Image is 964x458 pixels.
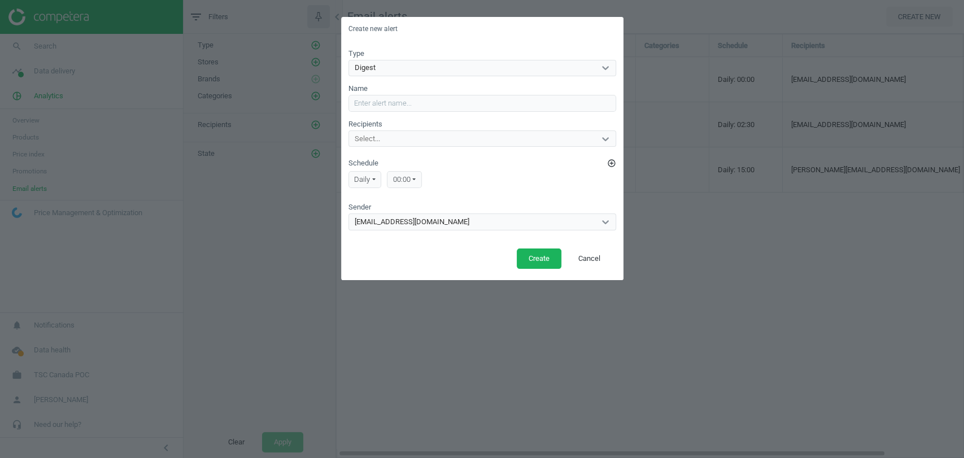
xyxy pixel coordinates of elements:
[387,171,422,188] div: 00:00
[566,248,612,269] button: Cancel
[348,202,371,212] label: Sender
[607,159,616,168] button: Schedule
[348,119,382,129] label: Recipients
[348,84,368,94] label: Name
[607,159,616,168] i: add_circle_outline
[355,217,469,227] div: [EMAIL_ADDRESS][DOMAIN_NAME]
[348,95,616,112] input: Enter alert name...
[348,158,616,168] label: Schedule
[348,171,382,188] div: daily
[348,49,364,59] label: Type
[348,24,398,34] h5: Create new alert
[355,134,380,144] div: Select...
[517,248,561,269] button: Create
[355,63,376,73] div: Digest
